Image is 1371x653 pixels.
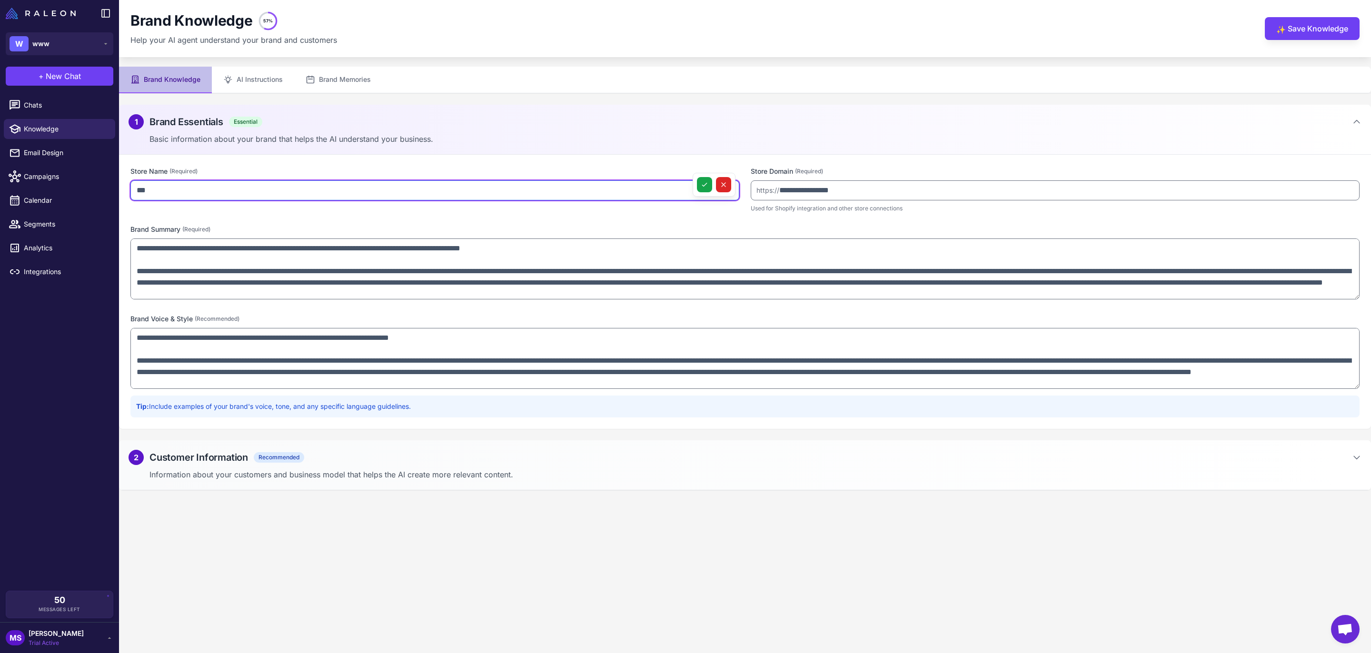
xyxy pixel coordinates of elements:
span: Integrations [24,267,108,277]
span: (Required) [182,225,210,234]
a: Chats [4,95,115,115]
span: Essential [229,117,262,127]
span: ✨ [1276,24,1284,31]
a: Email Design [4,143,115,163]
span: Recommended [254,452,304,463]
label: Store Domain [751,166,1360,177]
span: Campaigns [24,171,108,182]
a: Integrations [4,262,115,282]
button: AI Instructions [212,67,294,93]
div: MS [6,630,25,645]
label: Store Name [130,166,739,177]
p: Information about your customers and business model that helps the AI create more relevant content. [149,469,1361,480]
span: (Required) [169,167,198,176]
span: Email Design [24,148,108,158]
text: 57% [263,18,273,23]
button: Brand Knowledge [119,67,212,93]
strong: Tip: [136,402,149,410]
h2: Brand Essentials [149,115,223,129]
span: Messages Left [39,606,80,613]
a: Raleon Logo [6,8,79,19]
span: Calendar [24,195,108,206]
button: Brand Memories [294,67,382,93]
p: Help your AI agent understand your brand and customers [130,34,337,46]
h2: Customer Information [149,450,248,465]
a: Analytics [4,238,115,258]
a: Calendar [4,190,115,210]
span: [PERSON_NAME] [29,628,84,639]
button: +New Chat [6,67,113,86]
label: Brand Summary [130,224,1360,235]
div: 1 [129,114,144,129]
a: Campaigns [4,167,115,187]
span: New Chat [46,70,81,82]
span: Segments [24,219,108,229]
p: Used for Shopify integration and other store connections [751,204,1360,213]
p: Basic information about your brand that helps the AI understand your business. [149,133,1361,145]
label: Brand Voice & Style [130,314,1360,324]
button: Save changes [697,177,712,192]
div: Open chat [1331,615,1360,643]
button: ✨Save Knowledge [1265,17,1360,40]
span: 50 [54,596,65,604]
span: www [32,39,50,49]
p: Include examples of your brand's voice, tone, and any specific language guidelines. [136,401,1354,412]
div: W [10,36,29,51]
span: (Recommended) [195,315,239,323]
img: Raleon Logo [6,8,76,19]
span: + [39,70,44,82]
span: Analytics [24,243,108,253]
button: Cancel changes [716,177,731,192]
span: Knowledge [24,124,108,134]
span: (Required) [795,167,823,176]
a: Segments [4,214,115,234]
button: Wwww [6,32,113,55]
h1: Brand Knowledge [130,12,253,30]
div: 2 [129,450,144,465]
span: Trial Active [29,639,84,647]
span: Chats [24,100,108,110]
a: Knowledge [4,119,115,139]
